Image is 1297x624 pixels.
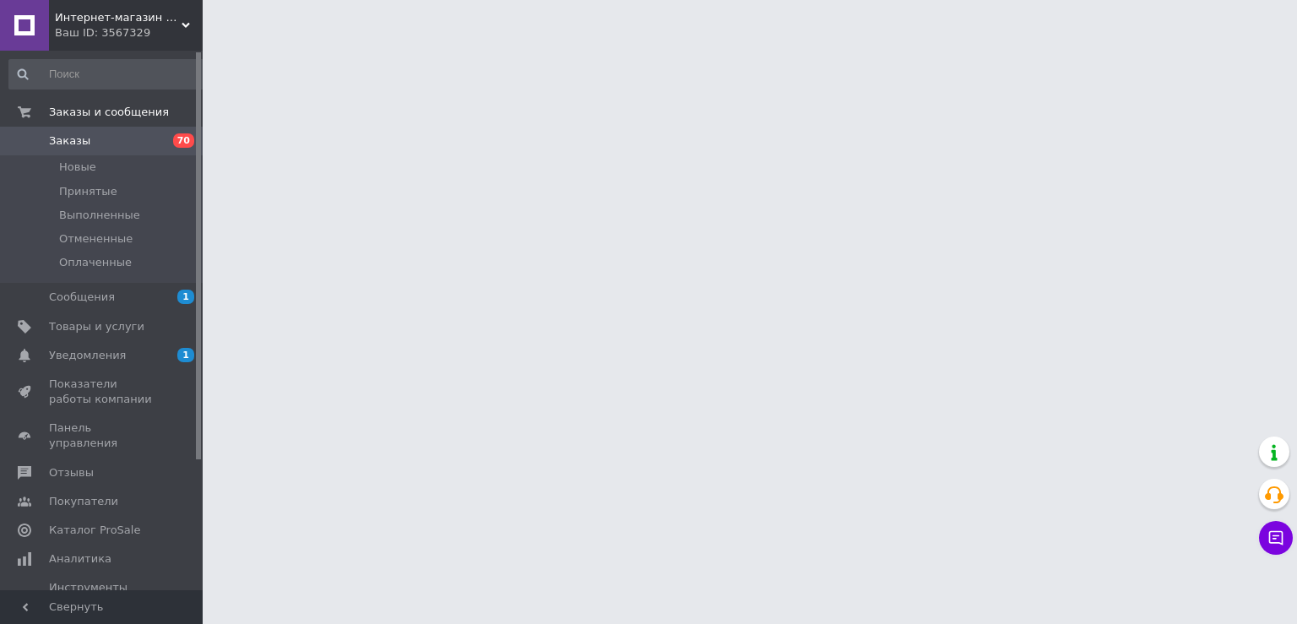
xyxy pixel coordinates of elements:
span: Отзывы [49,465,94,480]
span: Новые [59,160,96,175]
span: Заказы [49,133,90,149]
span: Показатели работы компании [49,377,156,407]
div: Ваш ID: 3567329 [55,25,203,41]
span: Панель управления [49,421,156,451]
span: Оплаченные [59,255,132,270]
span: Выполненные [59,208,140,223]
span: Каталог ProSale [49,523,140,538]
span: Уведомления [49,348,126,363]
span: Покупатели [49,494,118,509]
button: Чат с покупателем [1259,521,1293,555]
span: Заказы и сообщения [49,105,169,120]
span: 1 [177,290,194,304]
span: Инструменты вебмастера и SEO [49,580,156,610]
span: Товары и услуги [49,319,144,334]
span: 70 [173,133,194,148]
span: Принятые [59,184,117,199]
input: Поиск [8,59,209,90]
span: Сообщения [49,290,115,305]
span: 1 [177,348,194,362]
span: Интернет-магазин "Тортила" [55,10,182,25]
span: Отмененные [59,231,133,247]
span: Аналитика [49,551,111,567]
